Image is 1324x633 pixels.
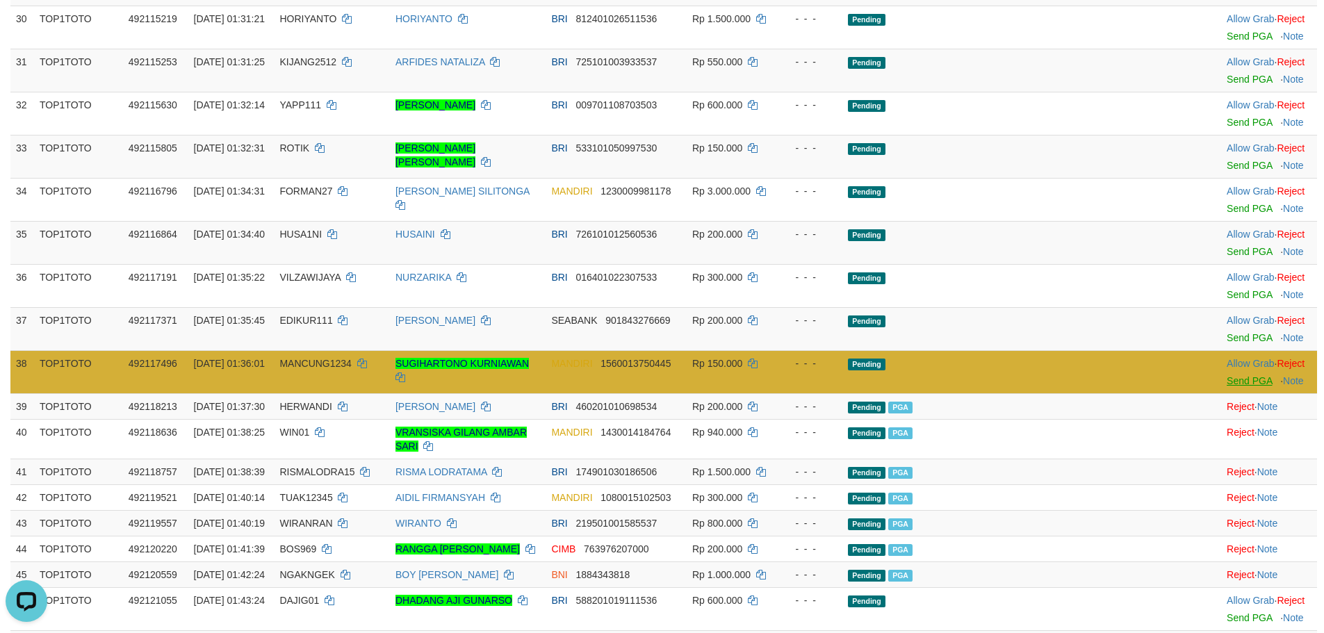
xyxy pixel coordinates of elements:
[279,466,354,477] span: RISMALODRA15
[1257,427,1278,438] a: Note
[1257,401,1278,412] a: Note
[129,569,177,580] span: 492120559
[1257,466,1278,477] a: Note
[194,186,265,197] span: [DATE] 01:34:31
[1283,375,1304,386] a: Note
[279,56,336,67] span: KIJANG2512
[779,491,837,504] div: - - -
[692,466,751,477] span: Rp 1.500.000
[575,569,630,580] span: Copy 1884343818 to clipboard
[194,569,265,580] span: [DATE] 01:42:24
[551,466,567,477] span: BRI
[10,459,34,484] td: 41
[551,543,575,554] span: CIMB
[1227,13,1274,24] a: Allow Grab
[279,186,332,197] span: FORMAN27
[1283,332,1304,343] a: Note
[692,401,742,412] span: Rp 200.000
[779,184,837,198] div: - - -
[34,350,123,393] td: TOP1TOTO
[1227,56,1277,67] span: ·
[575,99,657,110] span: Copy 009701108703503 to clipboard
[692,518,742,529] span: Rp 800.000
[395,229,435,240] a: HUSAINI
[1227,595,1274,606] a: Allow Grab
[692,315,742,326] span: Rp 200.000
[129,56,177,67] span: 492115253
[129,315,177,326] span: 492117371
[194,272,265,283] span: [DATE] 01:35:22
[1227,74,1272,85] a: Send PGA
[34,49,123,92] td: TOP1TOTO
[129,229,177,240] span: 492116864
[10,350,34,393] td: 38
[1277,272,1305,283] a: Reject
[692,492,742,503] span: Rp 300.000
[692,186,751,197] span: Rp 3.000.000
[605,315,670,326] span: Copy 901843276669 to clipboard
[848,493,885,504] span: Pending
[848,315,885,327] span: Pending
[1277,358,1305,369] a: Reject
[1227,117,1272,128] a: Send PGA
[1221,536,1317,561] td: ·
[129,492,177,503] span: 492119521
[129,142,177,154] span: 492115805
[551,186,592,197] span: MANDIRI
[1227,358,1274,369] a: Allow Grab
[1283,117,1304,128] a: Note
[1221,350,1317,393] td: ·
[1227,332,1272,343] a: Send PGA
[34,587,123,630] td: TOP1TOTO
[600,186,671,197] span: Copy 1230009981178 to clipboard
[1227,31,1272,42] a: Send PGA
[692,595,742,606] span: Rp 600.000
[1277,186,1305,197] a: Reject
[10,484,34,510] td: 42
[34,561,123,587] td: TOP1TOTO
[1227,289,1272,300] a: Send PGA
[34,510,123,536] td: TOP1TOTO
[1227,99,1274,110] a: Allow Grab
[575,401,657,412] span: Copy 460201010698534 to clipboard
[692,99,742,110] span: Rp 600.000
[279,142,309,154] span: ROTIK
[34,221,123,264] td: TOP1TOTO
[848,14,885,26] span: Pending
[848,272,885,284] span: Pending
[10,419,34,459] td: 40
[34,459,123,484] td: TOP1TOTO
[1221,307,1317,350] td: ·
[279,401,332,412] span: HERWANDI
[194,427,265,438] span: [DATE] 01:38:25
[1257,518,1278,529] a: Note
[194,492,265,503] span: [DATE] 01:40:14
[551,427,592,438] span: MANDIRI
[279,543,316,554] span: BOS969
[34,178,123,221] td: TOP1TOTO
[1277,142,1305,154] a: Reject
[692,56,742,67] span: Rp 550.000
[779,400,837,413] div: - - -
[551,99,567,110] span: BRI
[779,465,837,479] div: - - -
[129,13,177,24] span: 492115219
[1221,393,1317,419] td: ·
[1227,612,1272,623] a: Send PGA
[551,56,567,67] span: BRI
[395,315,475,326] a: [PERSON_NAME]
[1221,135,1317,178] td: ·
[600,358,671,369] span: Copy 1560013750445 to clipboard
[10,92,34,135] td: 32
[1283,612,1304,623] a: Note
[848,467,885,479] span: Pending
[129,401,177,412] span: 492118213
[692,13,751,24] span: Rp 1.500.000
[395,358,529,369] a: SUGIHARTONO KURNIAWAN
[194,142,265,154] span: [DATE] 01:32:31
[34,393,123,419] td: TOP1TOTO
[194,543,265,554] span: [DATE] 01:41:39
[575,595,657,606] span: Copy 588201019111536 to clipboard
[279,595,319,606] span: DAJIG01
[1283,246,1304,257] a: Note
